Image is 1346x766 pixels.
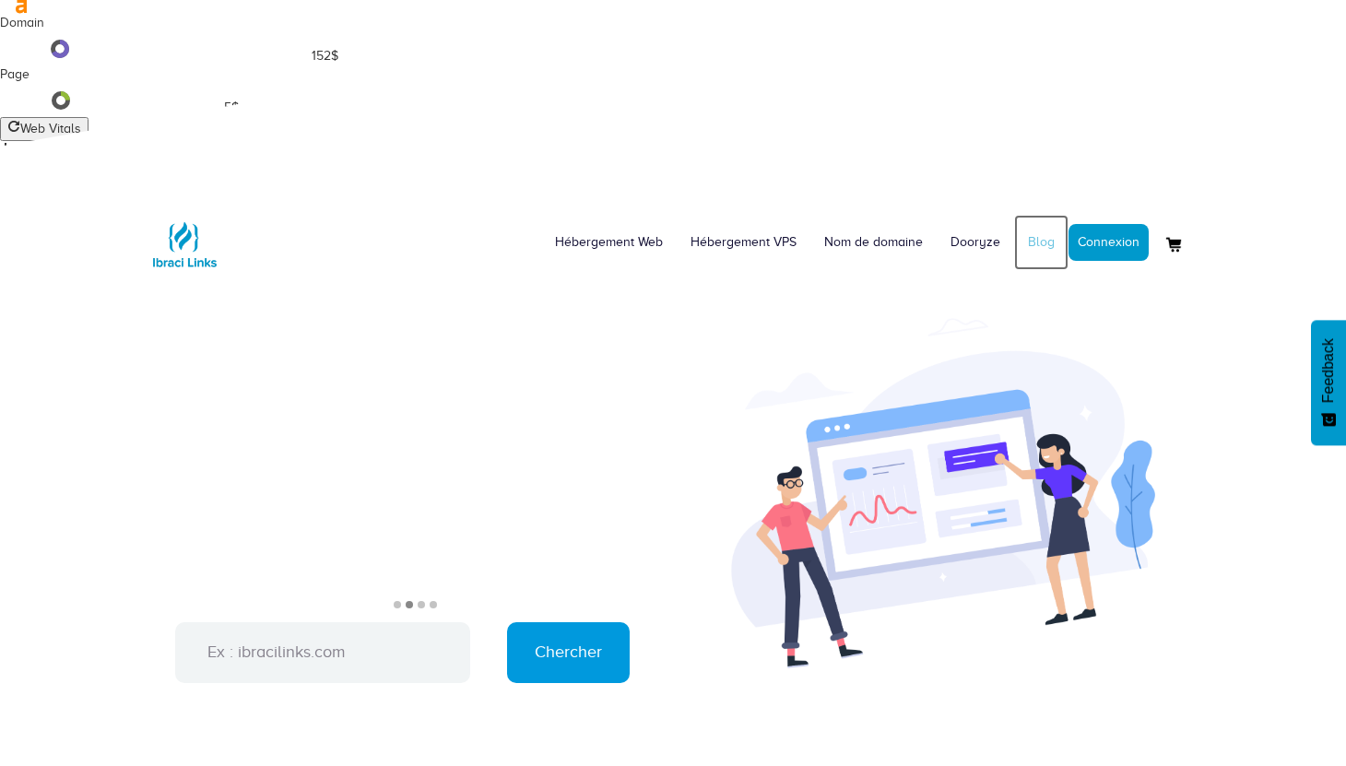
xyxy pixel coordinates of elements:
[9,40,69,58] a: dr67
[165,41,195,56] span: 11.5K
[175,622,470,683] input: Ex : ibracilinks.com
[677,215,810,270] a: Hébergement VPS
[312,47,345,65] div: 152$
[256,41,305,56] a: kw805
[9,93,28,108] span: ur
[77,93,94,108] span: rp
[9,41,28,56] span: dr
[279,41,304,56] span: 805
[243,84,252,99] span: 8
[31,41,46,56] span: 67
[312,32,327,47] span: st
[312,32,345,47] a: st1K
[507,622,630,683] input: Chercher
[77,93,132,108] a: rp10.9K
[1311,320,1346,445] button: Feedback - Afficher l’enquête
[224,99,252,117] div: 5$
[224,84,240,99] span: st
[98,93,132,108] span: 10.9K
[937,215,1014,270] a: Dooryze
[1069,224,1149,261] a: Connexion
[161,93,177,108] span: 94
[98,41,136,56] span: 137.3K
[148,192,221,281] a: Logo Ibraci Links
[208,93,217,108] span: 5
[202,41,249,56] a: rd223
[31,93,47,108] span: 24
[1014,215,1069,270] a: Blog
[185,93,205,108] span: kw
[185,93,217,108] a: kw5
[9,91,70,110] a: ur24
[139,93,178,108] a: rd94
[202,41,220,56] span: rd
[1320,338,1337,403] span: Feedback
[77,41,94,56] span: ar
[810,215,937,270] a: Nom de domaine
[541,215,677,270] a: Hébergement Web
[332,32,345,47] span: 1K
[144,41,160,56] span: rp
[225,41,249,56] span: 223
[148,207,221,281] img: Logo Ibraci Links
[224,84,252,99] a: st8
[139,93,158,108] span: rd
[256,41,276,56] span: kw
[77,41,137,56] a: ar137.3K
[144,41,195,56] a: rp11.5K
[20,122,81,136] span: Web Vitals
